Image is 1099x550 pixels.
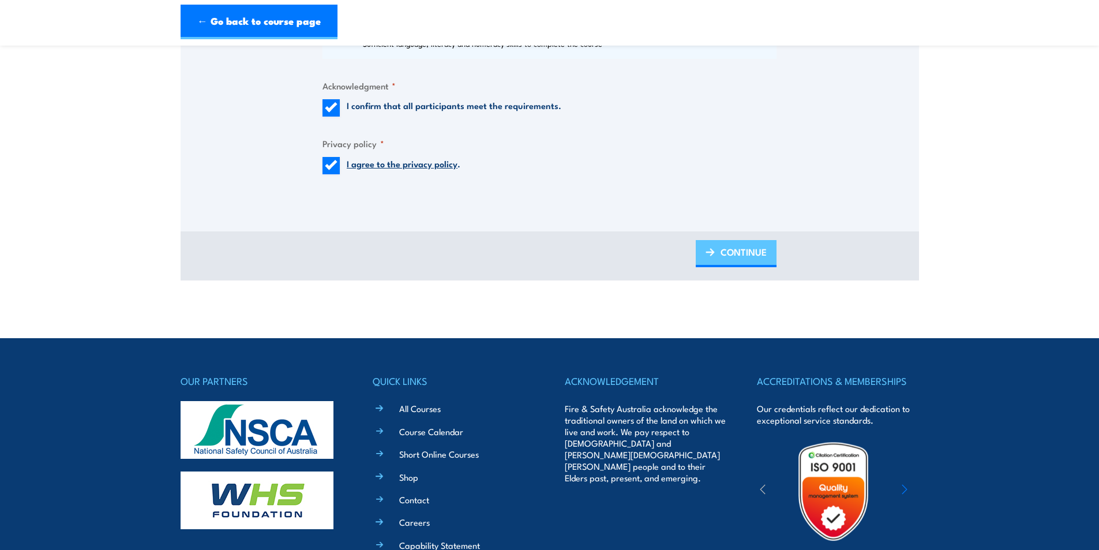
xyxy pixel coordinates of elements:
h4: OUR PARTNERS [181,373,342,389]
li: Sufficient language, literacy and numeracy skills to complete the course [351,39,774,47]
a: Course Calendar [399,425,463,437]
legend: Acknowledgment [322,79,396,92]
a: Shop [399,471,418,483]
a: Short Online Courses [399,448,479,460]
a: I agree to the privacy policy [347,157,457,170]
h4: ACCREDITATIONS & MEMBERSHIPS [757,373,918,389]
img: Untitled design (19) [783,441,884,542]
a: Careers [399,516,430,528]
h4: QUICK LINKS [373,373,534,389]
label: I confirm that all participants meet the requirements. [347,99,561,117]
a: CONTINUE [696,240,777,267]
img: ewpa-logo [884,472,985,511]
img: nsca-logo-footer [181,401,333,459]
label: . [347,157,460,174]
a: Contact [399,493,429,506]
p: Fire & Safety Australia acknowledge the traditional owners of the land on which we live and work.... [565,403,726,484]
a: All Courses [399,402,441,414]
a: ← Go back to course page [181,5,337,39]
legend: Privacy policy [322,137,384,150]
p: Our credentials reflect our dedication to exceptional service standards. [757,403,918,426]
span: CONTINUE [721,237,767,267]
h4: ACKNOWLEDGEMENT [565,373,726,389]
img: whs-logo-footer [181,472,333,529]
